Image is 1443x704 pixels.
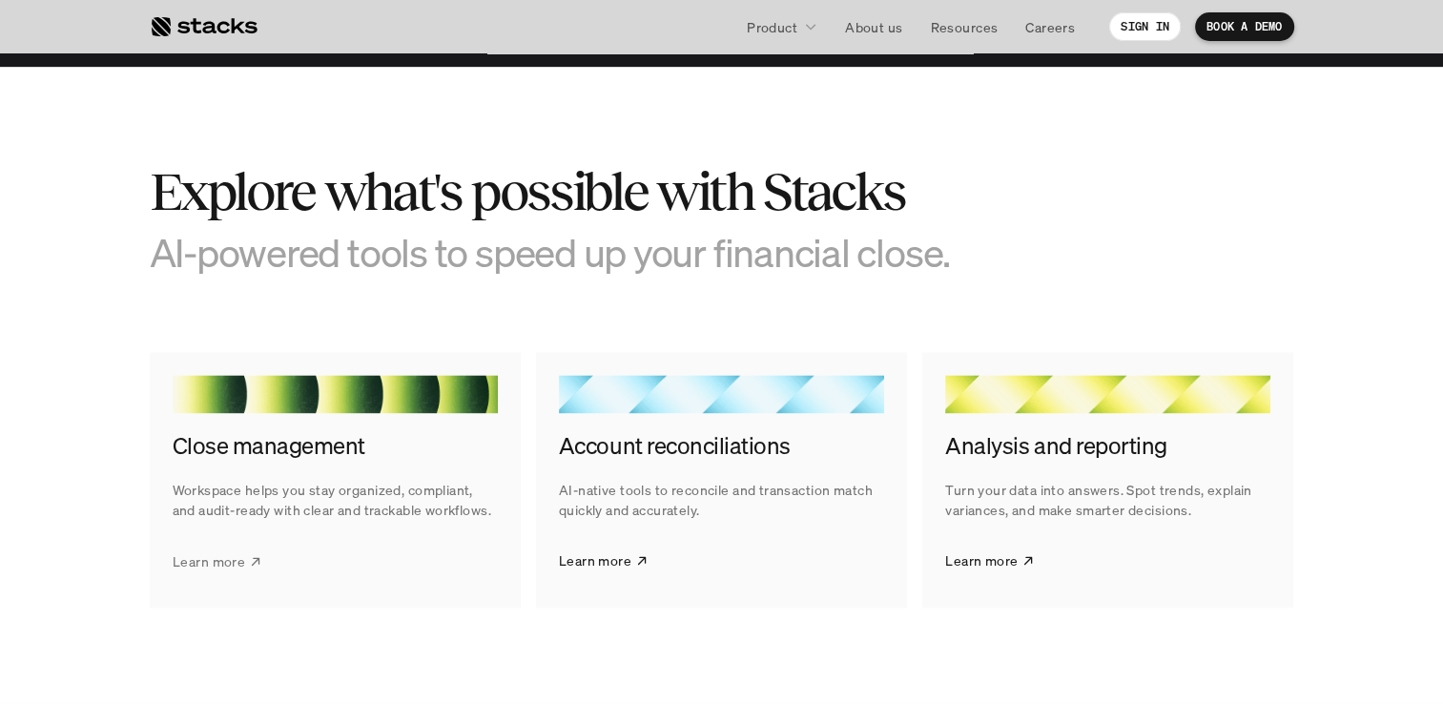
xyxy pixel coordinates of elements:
[173,537,262,585] a: Learn more
[945,550,1018,570] p: Learn more
[834,10,914,44] a: About us
[1014,10,1086,44] a: Careers
[945,537,1035,585] a: Learn more
[945,430,1270,463] h4: Analysis and reporting
[747,17,797,37] p: Product
[559,537,649,585] a: Learn more
[930,17,998,37] p: Resources
[150,162,1008,221] h2: Explore what's possible with Stacks
[173,480,498,520] p: Workspace helps you stay organized, compliant, and audit-ready with clear and trackable workflows.
[845,17,902,37] p: About us
[1206,20,1283,33] p: BOOK A DEMO
[559,550,631,570] p: Learn more
[225,363,309,377] a: Privacy Policy
[1109,12,1181,41] a: SIGN IN
[1025,17,1075,37] p: Careers
[1195,12,1294,41] a: BOOK A DEMO
[1121,20,1169,33] p: SIGN IN
[559,430,884,463] h4: Account reconciliations
[559,480,884,520] p: AI-native tools to reconcile and transaction match quickly and accurately.
[150,229,1008,276] h3: AI-powered tools to speed up your financial close.
[173,430,498,463] h4: Close management
[918,10,1009,44] a: Resources
[173,550,245,570] p: Learn more
[945,480,1270,520] p: Turn your data into answers. Spot trends, explain variances, and make smarter decisions.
